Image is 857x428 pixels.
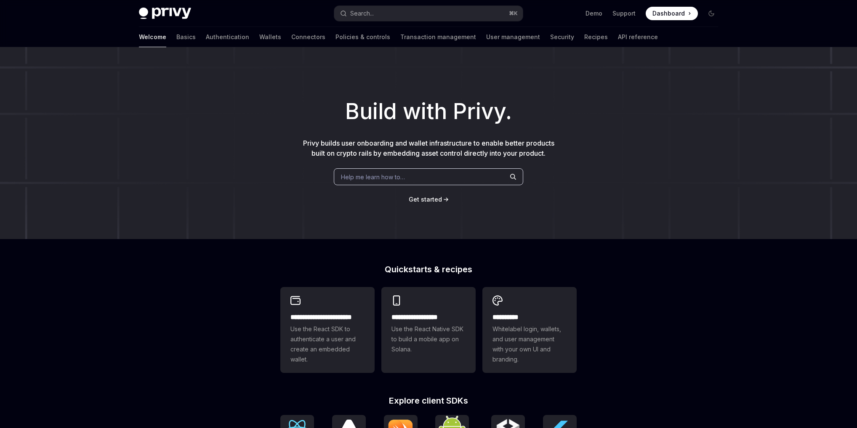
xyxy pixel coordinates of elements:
a: Authentication [206,27,249,47]
a: Get started [409,195,442,204]
a: Welcome [139,27,166,47]
h1: Build with Privy. [13,95,844,128]
img: dark logo [139,8,191,19]
span: ⌘ K [509,10,518,17]
button: Toggle dark mode [705,7,718,20]
a: Policies & controls [335,27,390,47]
a: **** *****Whitelabel login, wallets, and user management with your own UI and branding. [482,287,577,373]
a: User management [486,27,540,47]
span: Use the React SDK to authenticate a user and create an embedded wallet. [290,324,365,364]
a: Wallets [259,27,281,47]
span: Privy builds user onboarding and wallet infrastructure to enable better products built on crypto ... [303,139,554,157]
h2: Quickstarts & recipes [280,265,577,274]
a: API reference [618,27,658,47]
a: Recipes [584,27,608,47]
a: Transaction management [400,27,476,47]
a: Demo [586,9,602,18]
a: Basics [176,27,196,47]
span: Help me learn how to… [341,173,405,181]
button: Search...⌘K [334,6,523,21]
span: Get started [409,196,442,203]
span: Whitelabel login, wallets, and user management with your own UI and branding. [492,324,567,364]
span: Dashboard [652,9,685,18]
a: Connectors [291,27,325,47]
h2: Explore client SDKs [280,396,577,405]
a: Dashboard [646,7,698,20]
span: Use the React Native SDK to build a mobile app on Solana. [391,324,466,354]
a: Support [612,9,636,18]
a: **** **** **** ***Use the React Native SDK to build a mobile app on Solana. [381,287,476,373]
div: Search... [350,8,374,19]
a: Security [550,27,574,47]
